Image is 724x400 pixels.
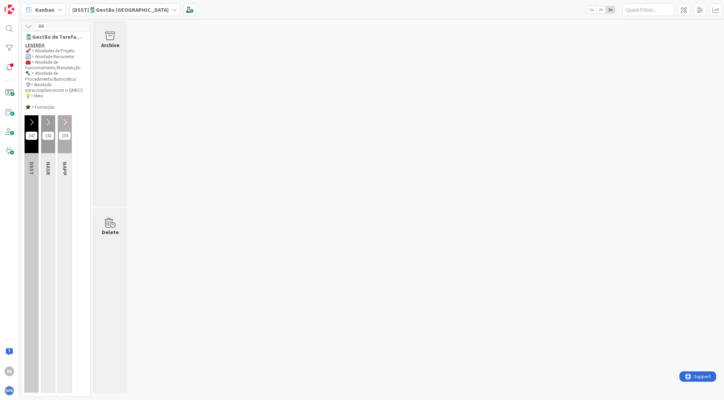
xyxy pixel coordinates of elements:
[28,162,35,175] span: DSST
[5,386,14,395] img: avatar
[101,41,119,49] div: Archive
[15,1,32,9] span: Support
[35,6,54,14] span: Kanban
[25,33,82,40] span: 🎽Gestão de Tarefas de Equipas Técnicas
[34,87,55,93] em: compliance
[5,5,14,14] img: Visit kanbanzone.com
[35,22,47,30] span: 388
[5,366,14,376] div: ES
[25,93,87,99] p: 💡= Ideia
[45,162,52,175] span: NASR
[25,71,87,82] p: ✒️ = Atividade de Procedimento/Burocrática
[25,105,87,110] p: 🎓 = Formação
[25,54,87,60] p: 🔄 = Atividade Recorrente
[25,82,87,94] p: 🛡️= Atividade para com o QNRCS
[62,162,69,176] span: NAPP
[606,6,615,13] span: 3x
[102,228,119,236] div: Delete
[59,132,71,140] span: 104
[25,42,44,48] u: LEGENDA
[42,132,54,140] span: 142
[596,6,606,13] span: 2x
[26,132,37,140] span: 142
[25,48,87,54] p: 🚀 = Atividades de Projeto
[72,6,169,13] b: [DSST]🎽Gestão [GEOGRAPHIC_DATA]
[587,6,596,13] span: 1x
[622,3,674,16] input: Quick Filter...
[25,60,87,71] p: 🧰 = Atividade de Funcionamento/Manutenção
